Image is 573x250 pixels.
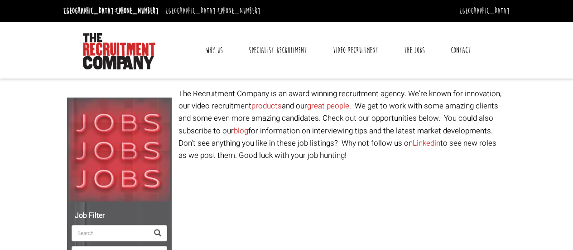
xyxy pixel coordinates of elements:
p: The Recruitment Company is an award winning recruitment agency. We're known for innovation, our v... [178,88,506,162]
input: Search [72,225,149,241]
a: [PHONE_NUMBER] [116,6,159,16]
a: The Jobs [397,39,432,62]
a: [GEOGRAPHIC_DATA] [459,6,510,16]
a: [PHONE_NUMBER] [218,6,260,16]
a: Contact [444,39,477,62]
li: [GEOGRAPHIC_DATA]: [61,4,161,18]
a: Why Us [199,39,230,62]
a: Linkedin [413,137,440,149]
a: Video Recruitment [326,39,385,62]
a: Specialist Recruitment [242,39,313,62]
h5: Job Filter [72,212,167,220]
li: [GEOGRAPHIC_DATA]: [163,4,263,18]
a: products [251,100,282,112]
a: great people [307,100,349,112]
a: blog [234,125,248,137]
img: The Recruitment Company [83,33,155,69]
img: Jobs, Jobs, Jobs [67,98,172,202]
